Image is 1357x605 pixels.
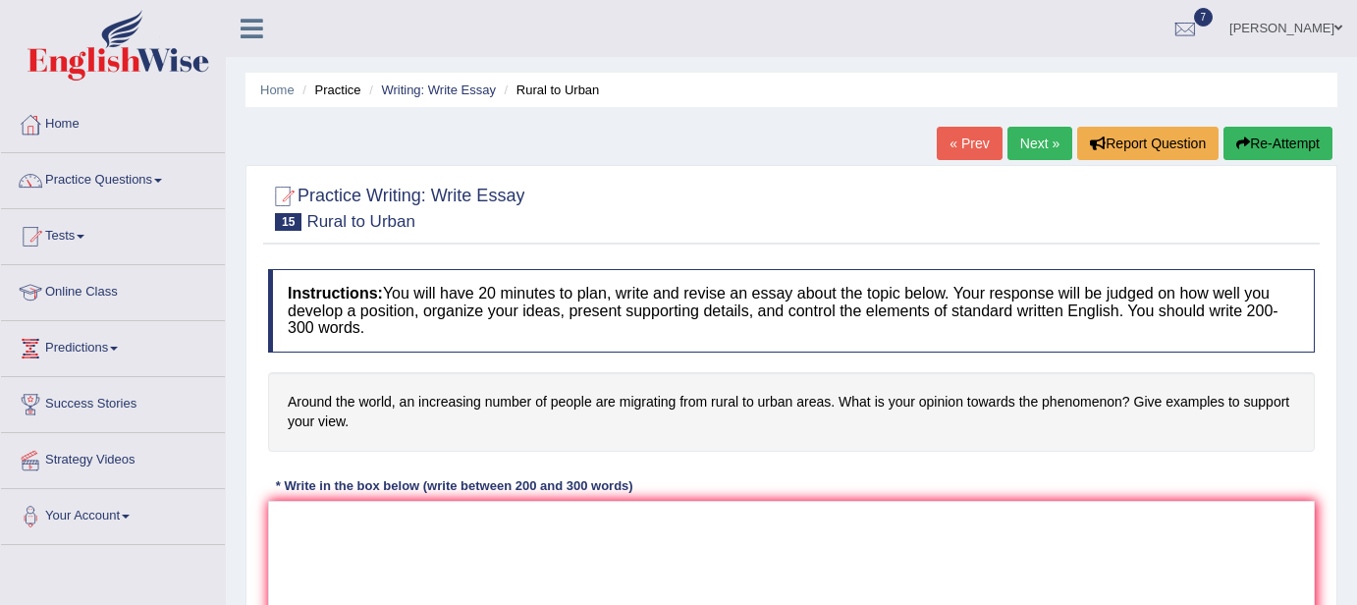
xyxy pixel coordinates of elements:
li: Practice [298,81,360,99]
span: 7 [1194,8,1214,27]
h4: Around the world, an increasing number of people are migrating from rural to urban areas. What is... [268,372,1315,452]
a: Home [260,82,295,97]
h4: You will have 20 minutes to plan, write and revise an essay about the topic below. Your response ... [268,269,1315,353]
small: Rural to Urban [306,212,415,231]
a: Strategy Videos [1,433,225,482]
a: Next » [1007,127,1072,160]
a: Practice Questions [1,153,225,202]
a: Tests [1,209,225,258]
a: Writing: Write Essay [381,82,496,97]
span: 15 [275,213,301,231]
b: Instructions: [288,285,383,302]
li: Rural to Urban [500,81,600,99]
a: Online Class [1,265,225,314]
button: Re-Attempt [1223,127,1332,160]
button: Report Question [1077,127,1219,160]
a: « Prev [937,127,1002,160]
a: Success Stories [1,377,225,426]
a: Predictions [1,321,225,370]
a: Home [1,97,225,146]
div: * Write in the box below (write between 200 and 300 words) [268,476,640,495]
a: Your Account [1,489,225,538]
h2: Practice Writing: Write Essay [268,182,524,231]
